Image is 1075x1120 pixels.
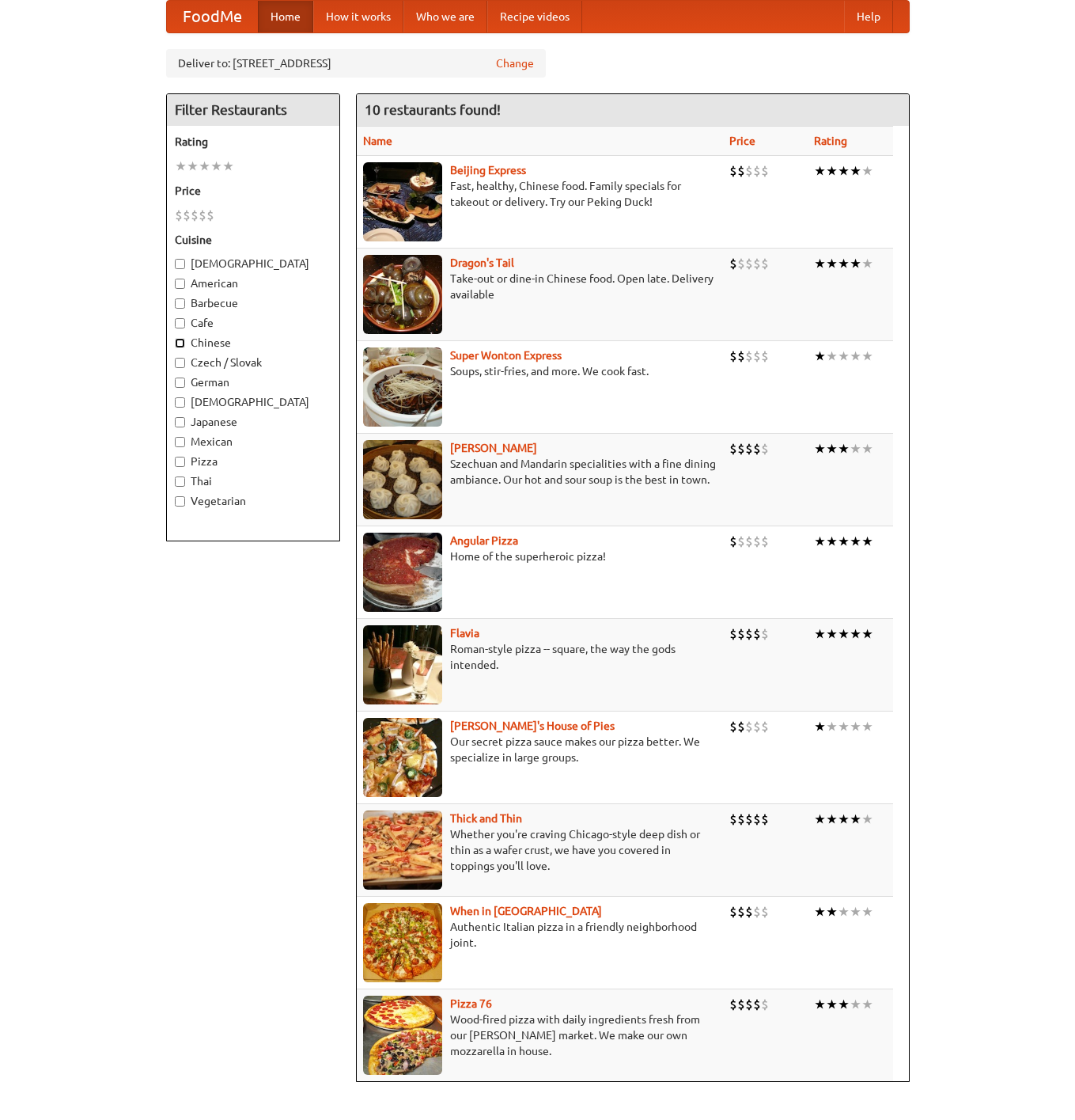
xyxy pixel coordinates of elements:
[175,473,331,489] label: Thai
[745,162,753,180] li: $
[450,349,562,362] b: Super Wonton Express
[745,996,753,1013] li: $
[844,1,893,32] a: Help
[363,440,442,519] img: shandong.jpg
[313,1,403,32] a: How it works
[826,811,838,828] li: ★
[753,811,761,828] li: $
[737,718,745,735] li: $
[175,318,185,328] input: Cafe
[175,493,331,509] label: Vegetarian
[745,718,753,735] li: $
[838,533,850,550] li: ★
[761,903,769,921] li: $
[850,903,861,921] li: ★
[826,718,838,735] li: ★
[199,207,206,224] li: $
[729,903,737,921] li: $
[450,442,537,454] a: [PERSON_NAME]
[838,162,850,180] li: ★
[450,997,492,1010] b: Pizza 76
[363,549,717,564] p: Home of the superheroic pizza!
[745,625,753,643] li: $
[450,627,479,640] a: Flavia
[737,440,745,457] li: $
[737,811,745,828] li: $
[363,255,442,334] img: dragon.jpg
[175,259,185,269] input: [DEMOGRAPHIC_DATA]
[450,534,518,547] a: Angular Pizza
[838,811,850,828] li: ★
[850,811,861,828] li: ★
[450,719,615,732] a: [PERSON_NAME]'s House of Pies
[861,718,873,735] li: ★
[826,903,838,921] li: ★
[450,164,526,177] b: Beijing Express
[191,207,199,224] li: $
[850,347,861,365] li: ★
[175,338,185,348] input: Chinese
[363,718,442,797] img: luigis.jpg
[175,279,185,289] input: American
[363,533,442,612] img: angular.jpg
[167,1,258,32] a: FoodMe
[761,255,769,272] li: $
[753,440,761,457] li: $
[363,919,717,951] p: Authentic Italian pizza in a friendly neighborhood joint.
[450,905,602,917] a: When in [GEOGRAPHIC_DATA]
[761,162,769,180] li: $
[496,55,534,71] a: Change
[450,812,522,825] b: Thick and Thin
[850,718,861,735] li: ★
[861,903,873,921] li: ★
[210,158,222,175] li: ★
[737,255,745,272] li: $
[175,417,185,427] input: Japanese
[761,347,769,365] li: $
[761,718,769,735] li: $
[729,135,755,147] a: Price
[363,826,717,874] p: Whether you're craving Chicago-style deep dish or thin as a wafer crust, we have you covered in t...
[175,232,331,248] h5: Cuisine
[850,255,861,272] li: ★
[761,533,769,550] li: $
[850,996,861,1013] li: ★
[175,207,183,224] li: $
[175,275,331,291] label: American
[175,358,185,368] input: Czech / Slovak
[187,158,199,175] li: ★
[175,496,185,507] input: Vegetarian
[861,533,873,550] li: ★
[403,1,487,32] a: Who we are
[850,440,861,457] li: ★
[729,625,737,643] li: $
[753,533,761,550] li: $
[729,162,737,180] li: $
[175,158,187,175] li: ★
[363,456,717,488] p: Szechuan and Mandarin specialities with a fine dining ambiance. Our hot and sour soup is the best...
[861,996,873,1013] li: ★
[761,996,769,1013] li: $
[814,440,826,457] li: ★
[175,315,331,331] label: Cafe
[861,811,873,828] li: ★
[175,298,185,309] input: Barbecue
[814,255,826,272] li: ★
[175,454,331,469] label: Pizza
[838,347,850,365] li: ★
[753,996,761,1013] li: $
[745,255,753,272] li: $
[737,533,745,550] li: $
[363,347,442,427] img: superwonton.jpg
[183,207,191,224] li: $
[729,811,737,828] li: $
[761,625,769,643] li: $
[363,903,442,982] img: wheninrome.jpg
[838,440,850,457] li: ★
[737,903,745,921] li: $
[175,434,331,450] label: Mexican
[826,162,838,180] li: ★
[166,49,546,78] div: Deliver to: [STREET_ADDRESS]
[175,134,331,150] h5: Rating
